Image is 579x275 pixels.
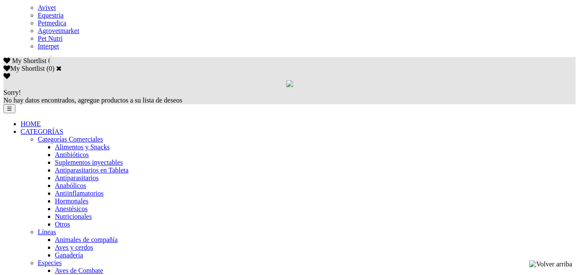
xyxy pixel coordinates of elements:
span: ( ) [46,65,54,72]
span: 0 [48,57,51,64]
label: 0 [49,65,52,72]
div: No hay datos encontrados, agregue productos a su lista de deseos [3,89,576,104]
a: Antiparasitarios en Tableta [55,166,129,174]
label: My Shortlist [3,65,45,72]
button: ☰ [3,104,15,113]
a: Equestria [38,12,63,19]
a: Antiparasitarios [55,174,99,181]
a: HOME [21,120,41,127]
a: Alimentos y Snacks [55,143,110,151]
a: Pet Nutri [38,35,63,42]
a: Suplementos inyectables [55,159,123,166]
a: Agrovetmarket [38,27,79,34]
img: loading.gif [286,80,293,87]
img: Volver arriba [529,260,572,268]
a: Interpet [38,42,59,50]
a: Categorías Comerciales [38,136,103,143]
span: My Shortlist [12,57,46,64]
a: Cerrar [56,65,62,72]
a: Avivet [38,4,56,11]
span: Sorry! [3,89,21,96]
iframe: Brevo live chat [4,182,148,271]
a: Antibióticos [55,151,89,158]
a: Petmedica [38,19,66,27]
a: CATEGORÍAS [21,128,63,135]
